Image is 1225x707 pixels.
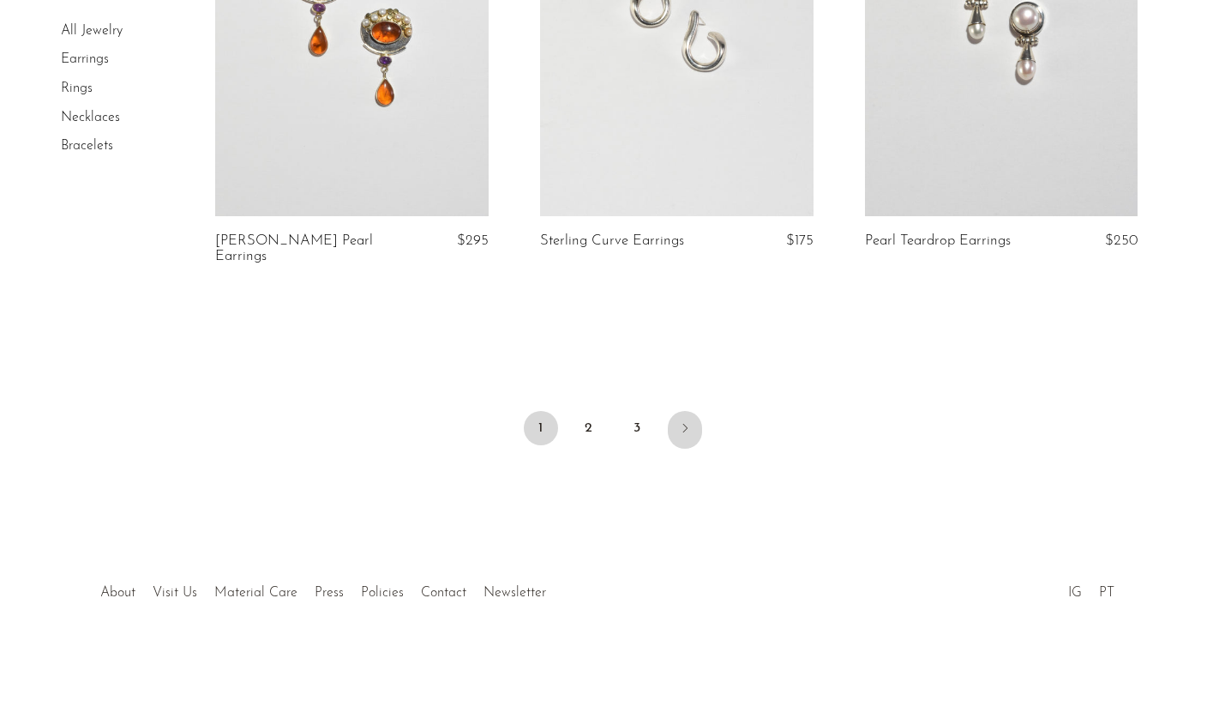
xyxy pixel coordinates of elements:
[668,411,702,449] a: Next
[361,586,404,600] a: Policies
[61,53,109,67] a: Earrings
[61,24,123,38] a: All Jewelry
[61,82,93,95] a: Rings
[1099,586,1114,600] a: PT
[786,233,814,248] span: $175
[1060,572,1123,605] ul: Social Medias
[61,111,120,124] a: Necklaces
[92,572,555,605] ul: Quick links
[540,233,684,249] a: Sterling Curve Earrings
[865,233,1011,249] a: Pearl Teardrop Earrings
[215,233,396,265] a: [PERSON_NAME] Pearl Earrings
[457,233,489,248] span: $295
[421,586,466,600] a: Contact
[100,586,135,600] a: About
[620,411,654,445] a: 3
[1105,233,1138,248] span: $250
[1068,586,1082,600] a: IG
[153,586,197,600] a: Visit Us
[61,139,113,153] a: Bracelets
[524,411,558,445] span: 1
[315,586,344,600] a: Press
[214,586,297,600] a: Material Care
[572,411,606,445] a: 2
